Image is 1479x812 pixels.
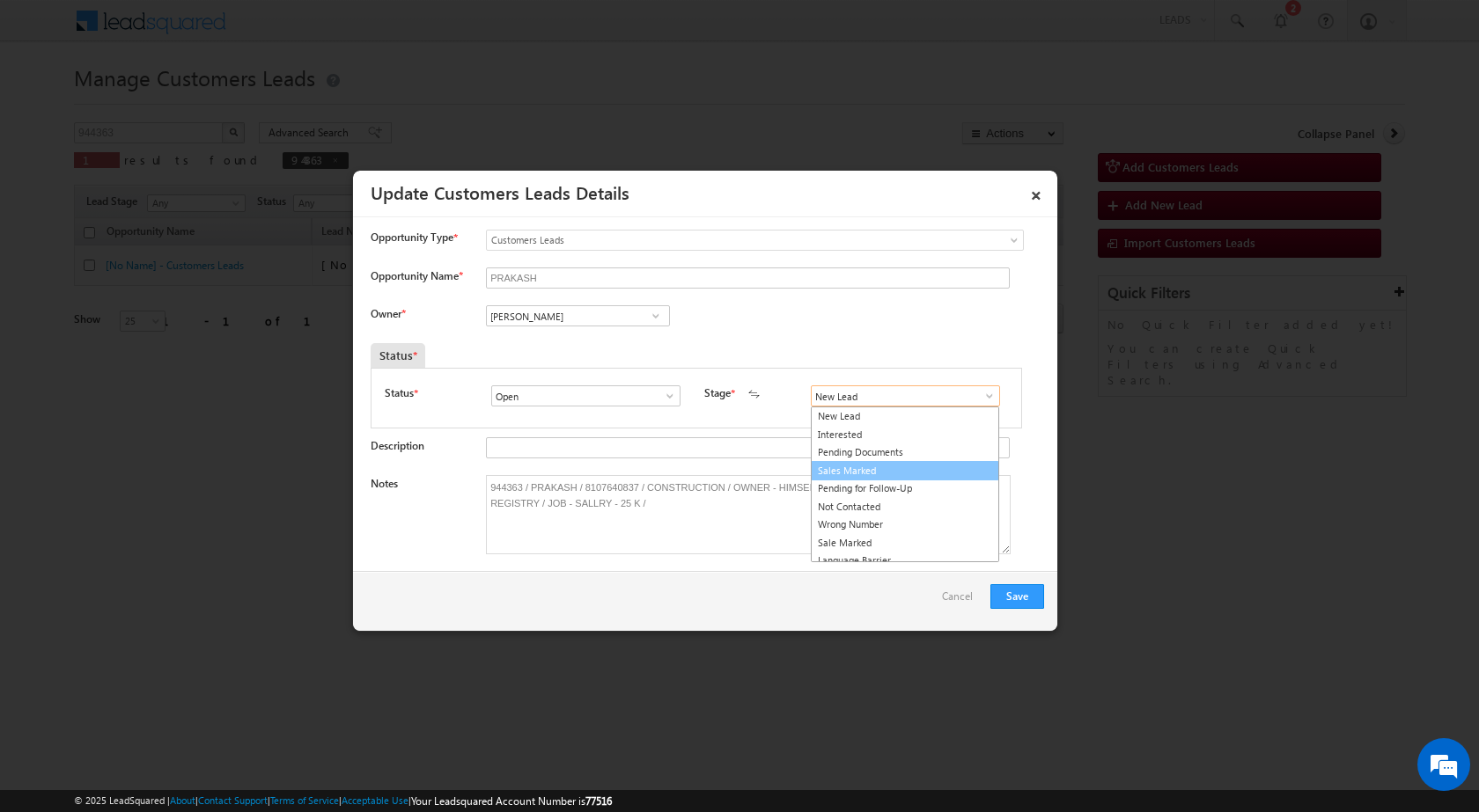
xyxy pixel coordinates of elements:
[1021,177,1051,208] a: ×
[812,498,998,516] a: Not Contacted
[812,407,998,426] a: New Lead
[371,343,425,368] div: Status
[654,387,676,405] a: Show All Items
[239,542,320,566] em: Start Chat
[342,794,408,806] a: Acceptable Use
[491,385,681,406] input: Type to Search
[371,307,405,320] label: Owner
[371,269,462,282] label: Opportunity Name
[812,516,998,534] a: Wrong Number
[942,584,982,618] a: Cancel
[644,307,666,325] a: Show All Items
[811,385,1000,406] input: Type to Search
[92,92,296,115] div: Chat with us now
[812,552,998,570] a: Language Barrier
[811,461,999,481] a: Sales Marked
[487,232,952,248] span: Customers Leads
[30,92,74,115] img: d_60004797649_company_0_60004797649
[974,387,996,405] a: Show All Items
[270,794,339,806] a: Terms of Service
[585,794,612,808] span: 77516
[812,479,998,498] a: Pending for Follow-Up
[411,794,612,808] span: Your Leadsquared Account Number is
[812,426,998,444] a: Interested
[371,439,424,452] label: Description
[74,793,612,809] span: © 2025 LeadSquared | | | | |
[198,794,268,806] a: Contact Support
[371,230,453,245] span: Opportunity Type
[371,477,398,490] label: Notes
[990,584,1044,609] button: Save
[371,179,629,204] a: Update Customers Leads Details
[170,794,195,806] a: About
[486,305,670,326] input: Type to Search
[812,443,998,462] a: Pending Documents
[289,9,331,51] div: Minimize live chat window
[812,534,998,552] a: Sale Marked
[23,163,321,527] textarea: Type your message and hit 'Enter'
[385,385,414,401] label: Status
[486,230,1024,251] a: Customers Leads
[704,385,731,401] label: Stage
